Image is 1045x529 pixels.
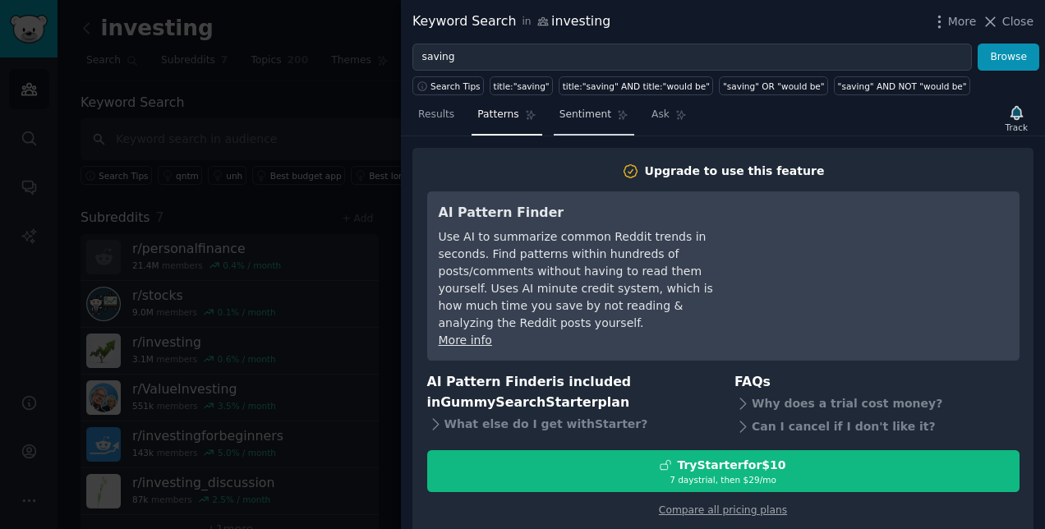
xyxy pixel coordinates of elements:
[1002,13,1033,30] span: Close
[439,228,739,332] div: Use AI to summarize common Reddit trends in seconds. Find patterns within hundreds of posts/comme...
[440,394,597,410] span: GummySearch Starter
[978,44,1039,71] button: Browse
[427,412,712,435] div: What else do I get with Starter ?
[734,372,1020,393] h3: FAQs
[522,15,531,30] span: in
[418,108,454,122] span: Results
[412,44,972,71] input: Try a keyword related to your business
[948,13,977,30] span: More
[439,203,739,223] h3: AI Pattern Finder
[723,80,825,92] div: "saving" OR "would be"
[834,76,970,95] a: "saving" AND NOT "would be"
[427,450,1020,492] button: TryStarterfor$107 daystrial, then $29/mo
[1000,101,1033,136] button: Track
[563,80,710,92] div: title:"saving" AND title:"would be"
[559,76,713,95] a: title:"saving" AND title:"would be"
[477,108,518,122] span: Patterns
[490,76,553,95] a: title:"saving"
[439,333,492,347] a: More info
[412,76,484,95] button: Search Tips
[719,76,828,95] a: "saving" OR "would be"
[494,80,550,92] div: title:"saving"
[734,393,1020,416] div: Why does a trial cost money?
[762,203,1008,326] iframe: YouTube video player
[412,11,610,32] div: Keyword Search investing
[677,457,785,474] div: Try Starter for $10
[645,163,825,180] div: Upgrade to use this feature
[427,372,712,412] h3: AI Pattern Finder is included in plan
[472,102,541,136] a: Patterns
[838,80,967,92] div: "saving" AND NOT "would be"
[651,108,670,122] span: Ask
[931,13,977,30] button: More
[659,504,787,516] a: Compare all pricing plans
[412,102,460,136] a: Results
[1006,122,1028,133] div: Track
[982,13,1033,30] button: Close
[734,416,1020,439] div: Can I cancel if I don't like it?
[428,474,1019,485] div: 7 days trial, then $ 29 /mo
[554,102,634,136] a: Sentiment
[646,102,693,136] a: Ask
[559,108,611,122] span: Sentiment
[430,80,481,92] span: Search Tips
